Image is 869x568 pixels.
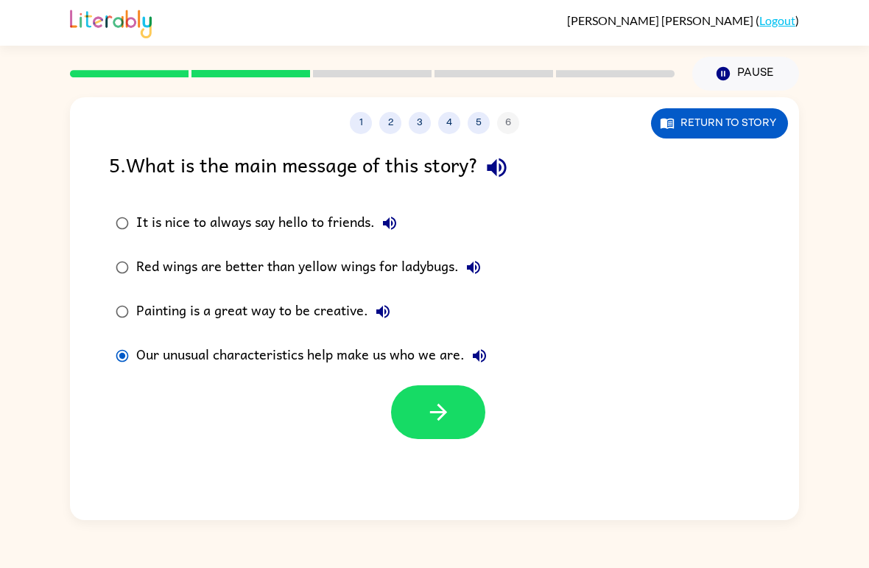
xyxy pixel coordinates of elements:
div: Painting is a great way to be creative. [136,297,398,326]
a: Logout [759,13,795,27]
button: 1 [350,112,372,134]
div: It is nice to always say hello to friends. [136,208,404,238]
button: Painting is a great way to be creative. [368,297,398,326]
button: Return to story [651,108,788,139]
button: 5 [468,112,490,134]
img: Literably [70,6,152,38]
button: Red wings are better than yellow wings for ladybugs. [459,253,488,282]
button: 3 [409,112,431,134]
button: 4 [438,112,460,134]
button: It is nice to always say hello to friends. [375,208,404,238]
button: 2 [379,112,401,134]
div: 5 . What is the main message of this story? [109,149,760,186]
button: Our unusual characteristics help make us who we are. [465,341,494,371]
div: ( ) [567,13,799,27]
button: Pause [692,57,799,91]
div: Our unusual characteristics help make us who we are. [136,341,494,371]
div: Red wings are better than yellow wings for ladybugs. [136,253,488,282]
span: [PERSON_NAME] [PERSON_NAME] [567,13,756,27]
